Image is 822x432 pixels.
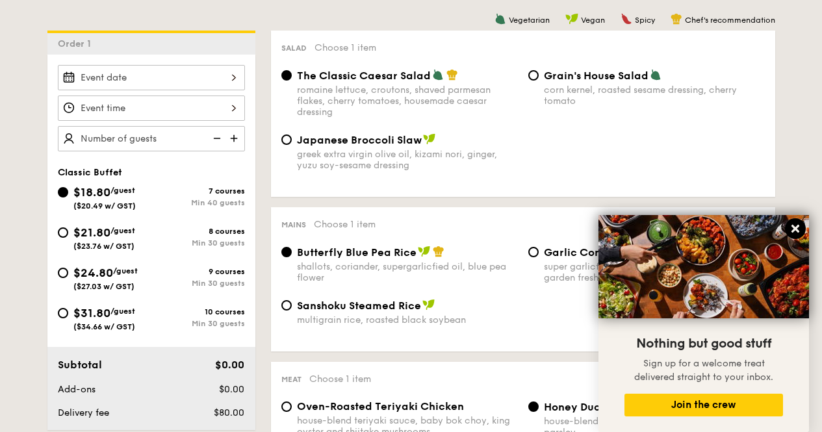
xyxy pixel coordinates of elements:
[58,95,245,121] input: Event time
[314,219,376,230] span: Choose 1 item
[494,13,506,25] img: icon-vegetarian.fe4039eb.svg
[225,126,245,151] img: icon-add.58712e84.svg
[528,70,539,81] input: Grain's House Saladcorn kernel, roasted sesame dressing, cherry tomato
[58,359,102,371] span: Subtotal
[73,242,135,251] span: ($23.76 w/ GST)
[73,306,110,320] span: $31.80
[151,267,245,276] div: 9 courses
[73,282,135,291] span: ($27.03 w/ GST)
[214,407,244,418] span: $80.00
[281,300,292,311] input: Sanshoku Steamed Ricemultigrain rice, roasted black soybean
[58,407,109,418] span: Delivery fee
[58,126,245,151] input: Number of guests
[113,266,138,275] span: /guest
[297,149,518,171] div: greek extra virgin olive oil, kizami nori, ginger, yuzu soy-sesame dressing
[151,238,245,248] div: Min 30 guests
[544,70,649,82] span: Grain's House Salad
[446,69,458,81] img: icon-chef-hat.a58ddaea.svg
[785,218,806,239] button: Close
[315,42,376,53] span: Choose 1 item
[309,374,371,385] span: Choose 1 item
[297,134,422,146] span: Japanese Broccoli Slaw
[73,225,110,240] span: $21.80
[297,299,421,312] span: Sanshoku Steamed Rice
[671,13,682,25] img: icon-chef-hat.a58ddaea.svg
[110,186,135,195] span: /guest
[423,133,436,145] img: icon-vegan.f8ff3823.svg
[281,220,306,229] span: Mains
[565,13,578,25] img: icon-vegan.f8ff3823.svg
[685,16,775,25] span: Chef's recommendation
[110,307,135,316] span: /guest
[634,358,773,383] span: Sign up for a welcome treat delivered straight to your inbox.
[635,16,655,25] span: Spicy
[151,198,245,207] div: Min 40 guests
[621,13,632,25] img: icon-spicy.37a8142b.svg
[73,322,135,331] span: ($34.66 w/ GST)
[58,227,68,238] input: $21.80/guest($23.76 w/ GST)8 coursesMin 30 guests
[73,201,136,210] span: ($20.49 w/ GST)
[281,375,302,384] span: Meat
[432,69,444,81] img: icon-vegetarian.fe4039eb.svg
[528,401,539,412] input: Honey Duo Mustard Chickenhouse-blend mustard, maple soy baked potato, parsley
[58,65,245,90] input: Event date
[297,314,518,325] div: multigrain rice, roasted black soybean
[297,261,518,283] div: shallots, coriander, supergarlicfied oil, blue pea flower
[297,84,518,118] div: romaine lettuce, croutons, shaved parmesan flakes, cherry tomatoes, housemade caesar dressing
[433,246,444,257] img: icon-chef-hat.a58ddaea.svg
[58,308,68,318] input: $31.80/guest($34.66 w/ GST)10 coursesMin 30 guests
[509,16,550,25] span: Vegetarian
[544,246,667,259] span: Garlic Confit Aglio Olio
[297,70,431,82] span: The Classic Caesar Salad
[215,359,244,371] span: $0.00
[528,247,539,257] input: Garlic Confit Aglio Oliosuper garlicfied oil, slow baked cherry tomatoes, garden fresh thyme
[581,16,605,25] span: Vegan
[297,400,464,413] span: Oven-Roasted Teriyaki Chicken
[650,69,661,81] img: icon-vegetarian.fe4039eb.svg
[151,227,245,236] div: 8 courses
[598,215,809,318] img: DSC07876-Edit02-Large.jpeg
[58,268,68,278] input: $24.80/guest($27.03 w/ GST)9 coursesMin 30 guests
[219,384,244,395] span: $0.00
[422,299,435,311] img: icon-vegan.f8ff3823.svg
[151,319,245,328] div: Min 30 guests
[58,167,122,178] span: Classic Buffet
[58,384,96,395] span: Add-ons
[281,70,292,81] input: The Classic Caesar Saladromaine lettuce, croutons, shaved parmesan flakes, cherry tomatoes, house...
[151,307,245,316] div: 10 courses
[151,279,245,288] div: Min 30 guests
[281,401,292,412] input: Oven-Roasted Teriyaki Chickenhouse-blend teriyaki sauce, baby bok choy, king oyster and shiitake ...
[151,186,245,196] div: 7 courses
[206,126,225,151] img: icon-reduce.1d2dbef1.svg
[297,246,417,259] span: Butterfly Blue Pea Rice
[110,226,135,235] span: /guest
[418,246,431,257] img: icon-vegan.f8ff3823.svg
[624,394,783,416] button: Join the crew
[281,134,292,145] input: Japanese Broccoli Slawgreek extra virgin olive oil, kizami nori, ginger, yuzu soy-sesame dressing
[636,336,771,351] span: Nothing but good stuff
[281,44,307,53] span: Salad
[281,247,292,257] input: Butterfly Blue Pea Riceshallots, coriander, supergarlicfied oil, blue pea flower
[544,84,765,107] div: corn kernel, roasted sesame dressing, cherry tomato
[73,266,113,280] span: $24.80
[544,261,765,283] div: super garlicfied oil, slow baked cherry tomatoes, garden fresh thyme
[544,401,692,413] span: Honey Duo Mustard Chicken
[58,38,96,49] span: Order 1
[58,187,68,197] input: $18.80/guest($20.49 w/ GST)7 coursesMin 40 guests
[73,185,110,199] span: $18.80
